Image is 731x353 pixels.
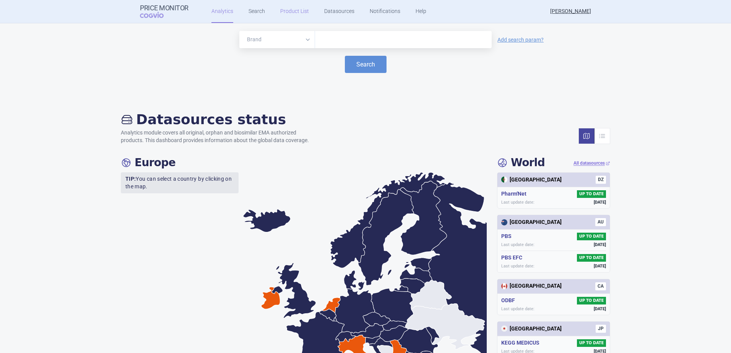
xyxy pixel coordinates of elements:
[501,176,562,184] div: [GEOGRAPHIC_DATA]
[577,297,606,304] span: UP TO DATE
[594,263,606,269] span: [DATE]
[501,219,562,226] div: [GEOGRAPHIC_DATA]
[595,218,606,226] span: AU
[594,242,606,248] span: [DATE]
[596,325,606,333] span: JP
[501,283,507,289] img: Canada
[140,4,188,12] strong: Price Monitor
[594,199,606,205] span: [DATE]
[121,172,239,193] p: You can select a country by clicking on the map.
[501,325,562,333] div: [GEOGRAPHIC_DATA]
[140,12,174,18] span: COGVIO
[501,176,507,183] img: Algeria
[501,199,534,205] span: Last update date:
[501,339,543,347] h5: KEGG MEDICUS
[497,156,545,169] h4: World
[501,190,530,198] h5: Pharm'Net
[501,254,525,262] h5: PBS EFC
[594,306,606,312] span: [DATE]
[501,233,515,240] h5: PBS
[140,4,188,19] a: Price MonitorCOGVIO
[497,37,544,42] a: Add search param?
[577,339,606,347] span: UP TO DATE
[121,156,175,169] h4: Europe
[121,129,317,144] p: Analytics module covers all original, orphan and biosimilar EMA authorized products. This dashboa...
[121,111,317,128] h2: Datasources status
[501,325,507,332] img: Japan
[501,263,534,269] span: Last update date:
[345,56,387,73] button: Search
[577,233,606,240] span: UP TO DATE
[125,176,136,182] strong: TIP:
[577,254,606,262] span: UP TO DATE
[501,306,534,312] span: Last update date:
[577,190,606,198] span: UP TO DATE
[501,242,534,248] span: Last update date:
[501,219,507,225] img: Australia
[501,282,562,290] div: [GEOGRAPHIC_DATA]
[501,297,518,304] h5: ODBF
[595,282,606,290] span: CA
[596,176,606,184] span: DZ
[573,160,610,167] a: All datasources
